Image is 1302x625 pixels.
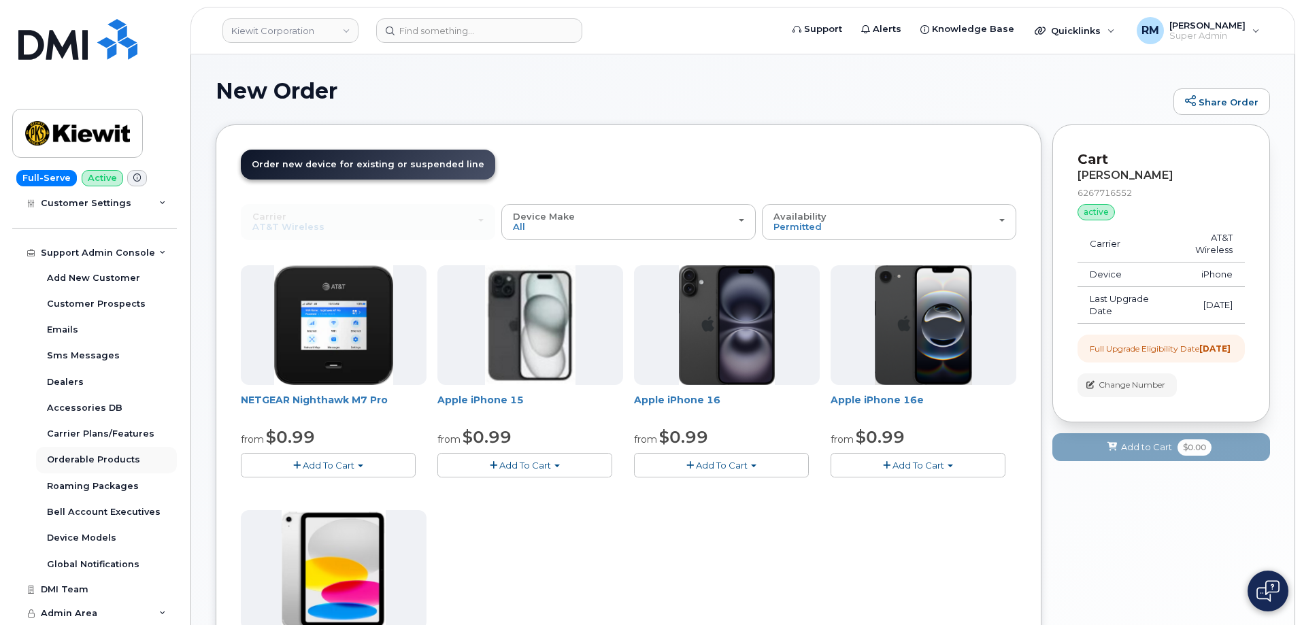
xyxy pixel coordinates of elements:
[1178,439,1212,456] span: $0.00
[1256,580,1280,602] img: Open chat
[634,393,820,420] div: Apple iPhone 16
[266,427,315,447] span: $0.99
[679,265,775,385] img: iphone_16_plus.png
[513,211,575,222] span: Device Make
[831,453,1005,477] button: Add To Cart
[1078,169,1245,182] div: [PERSON_NAME]
[1090,343,1231,354] div: Full Upgrade Eligibility Date
[1173,88,1270,116] a: Share Order
[485,265,575,385] img: iphone15.jpg
[437,394,524,406] a: Apple iPhone 15
[831,394,924,406] a: Apple iPhone 16e
[437,393,623,420] div: Apple iPhone 15
[1078,187,1245,199] div: 6267716552
[1199,343,1231,354] strong: [DATE]
[634,394,720,406] a: Apple iPhone 16
[241,393,427,420] div: NETGEAR Nighthawk M7 Pro
[1052,433,1270,461] button: Add to Cart $0.00
[1078,263,1169,287] td: Device
[499,460,551,471] span: Add To Cart
[1078,373,1177,397] button: Change Number
[831,393,1016,420] div: Apple iPhone 16e
[696,460,748,471] span: Add To Cart
[1169,263,1245,287] td: iPhone
[216,79,1167,103] h1: New Order
[892,460,944,471] span: Add To Cart
[1078,226,1169,263] td: Carrier
[437,453,612,477] button: Add To Cart
[1169,226,1245,263] td: AT&T Wireless
[241,394,388,406] a: NETGEAR Nighthawk M7 Pro
[303,460,354,471] span: Add To Cart
[856,427,905,447] span: $0.99
[1121,441,1172,454] span: Add to Cart
[501,204,756,239] button: Device Make All
[1169,287,1245,324] td: [DATE]
[634,453,809,477] button: Add To Cart
[1078,150,1245,169] p: Cart
[252,159,484,169] span: Order new device for existing or suspended line
[274,265,394,385] img: nighthawk_m7_pro.png
[762,204,1016,239] button: Availability Permitted
[634,433,657,445] small: from
[659,427,708,447] span: $0.99
[241,433,264,445] small: from
[1078,287,1169,324] td: Last Upgrade Date
[463,427,512,447] span: $0.99
[875,265,973,385] img: iphone16e.png
[773,211,827,222] span: Availability
[831,433,854,445] small: from
[1078,204,1115,220] div: active
[513,221,525,232] span: All
[773,221,822,232] span: Permitted
[1099,379,1165,391] span: Change Number
[241,453,416,477] button: Add To Cart
[437,433,461,445] small: from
